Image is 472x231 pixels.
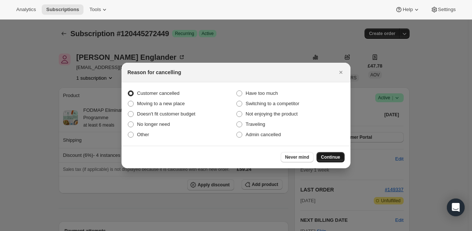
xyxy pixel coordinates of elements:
button: Never mind [281,152,314,162]
button: Settings [426,4,460,15]
span: Other [137,132,149,137]
button: Analytics [12,4,40,15]
span: Never mind [285,154,309,160]
button: Subscriptions [42,4,83,15]
span: Customer cancelled [137,90,179,96]
span: Doesn't fit customer budget [137,111,195,117]
span: Tools [89,7,101,13]
span: Help [403,7,413,13]
button: Help [391,4,424,15]
span: Moving to a new place [137,101,185,106]
span: No longer need [137,121,170,127]
button: Tools [85,4,113,15]
span: Continue [321,154,340,160]
span: Switching to a competitor [246,101,299,106]
h2: Reason for cancelling [127,69,181,76]
button: Continue [317,152,345,162]
span: Have too much [246,90,278,96]
span: Admin cancelled [246,132,281,137]
span: Not enjoying the product [246,111,298,117]
button: Close [336,67,346,77]
span: Subscriptions [46,7,79,13]
span: Analytics [16,7,36,13]
div: Open Intercom Messenger [447,199,465,216]
span: Traveling [246,121,265,127]
span: Settings [438,7,456,13]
